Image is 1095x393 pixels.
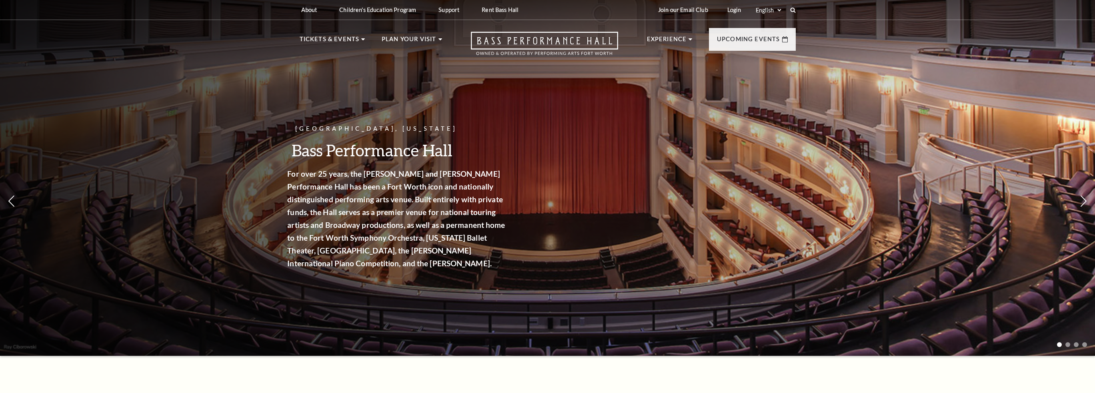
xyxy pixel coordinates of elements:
[438,6,459,13] p: Support
[296,169,514,268] strong: For over 25 years, the [PERSON_NAME] and [PERSON_NAME] Performance Hall has been a Fort Worth ico...
[300,34,360,49] p: Tickets & Events
[754,6,783,14] select: Select:
[647,34,687,49] p: Experience
[717,34,780,49] p: Upcoming Events
[382,34,436,49] p: Plan Your Visit
[296,140,516,160] h3: Bass Performance Hall
[482,6,518,13] p: Rent Bass Hall
[296,124,516,134] p: [GEOGRAPHIC_DATA], [US_STATE]
[339,6,416,13] p: Children's Education Program
[301,6,317,13] p: About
